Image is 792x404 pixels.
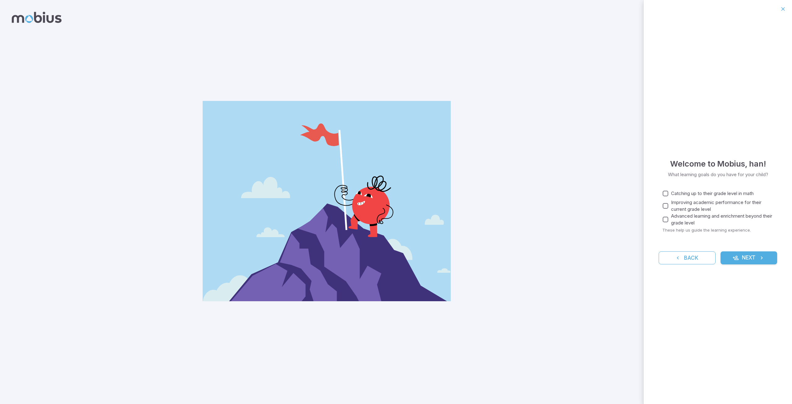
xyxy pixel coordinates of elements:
[670,158,766,170] h4: Welcome to Mobius , han !
[662,227,777,233] p: These help us guide the learning experience.
[659,251,716,264] button: Back
[203,101,451,301] img: parent_2-illustration
[671,199,772,213] span: Improving academic performance for their current grade level
[668,171,768,178] p: What learning goals do you have for your child?
[721,251,777,264] button: Next
[671,190,754,197] span: Catching up to their grade level in math
[671,213,772,226] span: Advanced learning and enrichment beyond their grade level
